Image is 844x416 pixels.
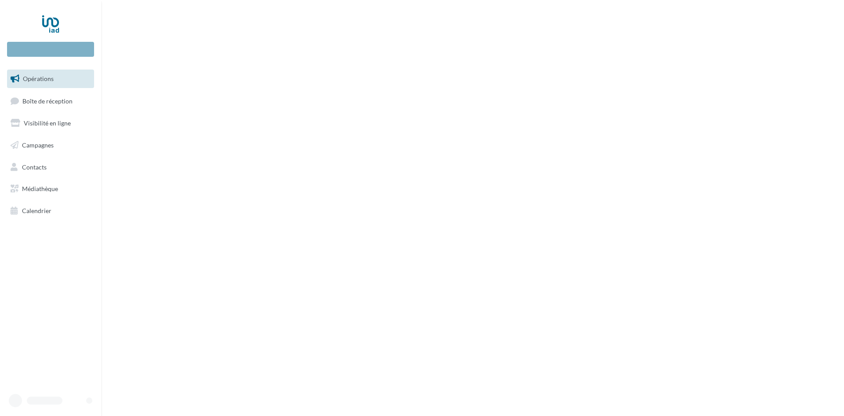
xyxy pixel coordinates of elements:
[5,202,96,220] a: Calendrier
[5,114,96,133] a: Visibilité en ligne
[23,75,54,82] span: Opérations
[5,180,96,198] a: Médiathèque
[22,207,51,214] span: Calendrier
[5,70,96,88] a: Opérations
[22,141,54,149] span: Campagnes
[5,158,96,177] a: Contacts
[22,97,73,104] span: Boîte de réception
[7,42,94,57] div: Nouvelle campagne
[24,119,71,127] span: Visibilité en ligne
[22,185,58,192] span: Médiathèque
[5,136,96,155] a: Campagnes
[22,163,47,170] span: Contacts
[5,92,96,110] a: Boîte de réception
